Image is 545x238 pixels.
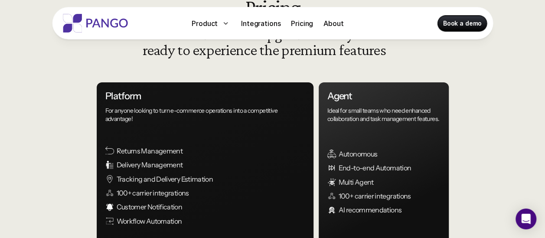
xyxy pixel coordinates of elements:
[438,16,487,31] a: Book a demo
[323,18,343,29] p: About
[320,16,347,30] a: About
[443,19,482,28] p: Book a demo
[241,18,281,29] p: Integrations
[516,209,536,229] div: Open Intercom Messenger
[291,18,313,29] p: Pricing
[238,16,284,30] a: Integrations
[192,18,218,29] p: Product
[287,16,317,30] a: Pricing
